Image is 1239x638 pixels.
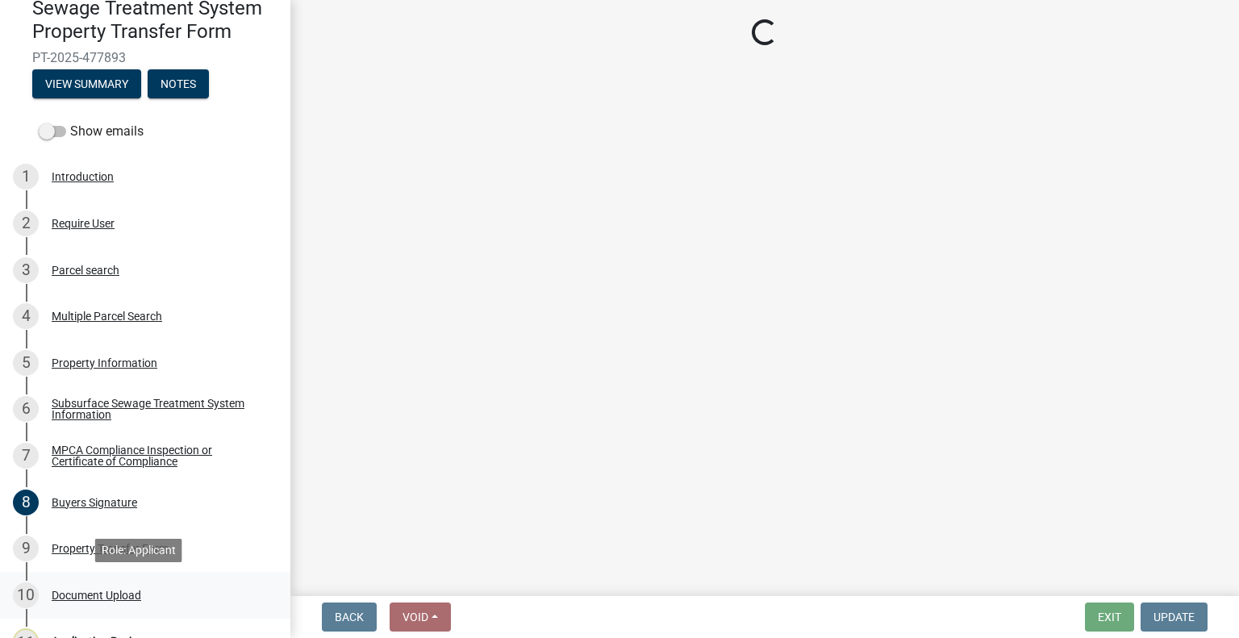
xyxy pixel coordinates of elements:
wm-modal-confirm: Summary [32,78,141,91]
div: 4 [13,303,39,329]
div: 9 [13,536,39,561]
span: PT-2025-477893 [32,50,258,65]
div: Property Transfer Form [52,543,169,554]
button: Back [322,603,377,632]
button: Update [1141,603,1208,632]
div: Role: Applicant [95,539,182,562]
div: 7 [13,443,39,469]
wm-modal-confirm: Notes [148,78,209,91]
span: Update [1153,611,1195,623]
div: Property Information [52,357,157,369]
button: Notes [148,69,209,98]
div: 8 [13,490,39,515]
div: MPCA Compliance Inspection or Certificate of Compliance [52,444,265,467]
div: Document Upload [52,590,141,601]
div: 10 [13,582,39,608]
label: Show emails [39,122,144,141]
div: Buyers Signature [52,497,137,508]
div: 5 [13,350,39,376]
button: View Summary [32,69,141,98]
div: Multiple Parcel Search [52,311,162,322]
button: Void [390,603,451,632]
button: Exit [1085,603,1134,632]
div: 1 [13,164,39,190]
div: Introduction [52,171,114,182]
div: 2 [13,211,39,236]
div: Parcel search [52,265,119,276]
div: 6 [13,396,39,422]
span: Void [403,611,428,623]
div: Require User [52,218,115,229]
div: 3 [13,257,39,283]
div: Subsurface Sewage Treatment System Information [52,398,265,420]
span: Back [335,611,364,623]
